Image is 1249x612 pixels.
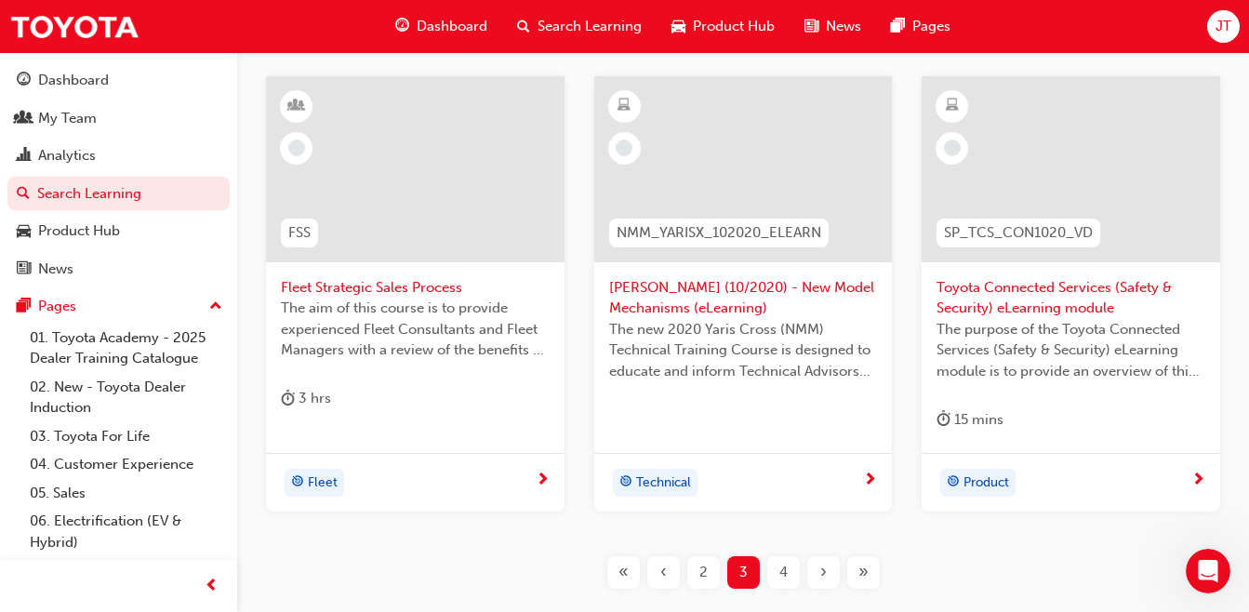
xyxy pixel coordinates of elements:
span: Fleet Strategic Sales Process [281,277,550,299]
a: car-iconProduct Hub [657,7,790,46]
span: Product [963,472,1009,494]
a: search-iconSearch Learning [502,7,657,46]
a: Dashboard [7,63,230,98]
span: search-icon [517,15,530,38]
a: FSSFleet Strategic Sales ProcessThe aim of this course is to provide experienced Fleet Consultant... [266,76,565,512]
div: News [38,259,73,280]
span: Fleet [308,472,338,494]
span: duration-icon [281,387,295,410]
a: 01. Toyota Academy - 2025 Dealer Training Catalogue [22,324,230,373]
a: NMM_YARISX_102020_ELEARN[PERSON_NAME] (10/2020) - New Model Mechanisms (eLearning)The new 2020 Ya... [594,76,893,512]
button: DashboardMy TeamAnalyticsSearch LearningProduct HubNews [7,60,230,289]
span: JT [1216,16,1231,37]
a: SP_TCS_CON1020_VDToyota Connected Services (Safety & Security) eLearning moduleThe purpose of the... [922,76,1220,512]
a: guage-iconDashboard [380,7,502,46]
button: Last page [844,556,884,589]
button: Previous page [644,556,684,589]
span: target-icon [947,471,960,495]
span: learningRecordVerb_NONE-icon [288,140,305,156]
span: Technical [636,472,691,494]
a: pages-iconPages [876,7,965,46]
div: Dashboard [38,70,109,91]
button: JT [1207,10,1240,43]
a: 07. Parts21 Certification [22,556,230,585]
span: « [618,562,629,583]
span: learningResourceType_ELEARNING-icon [618,94,631,118]
span: pages-icon [891,15,905,38]
span: The purpose of the Toyota Connected Services (Safety & Security) eLearning module is to provide a... [937,319,1205,382]
span: learningRecordVerb_NONE-icon [616,140,632,156]
span: learningResourceType_INSTRUCTOR_LED-icon [290,94,303,118]
span: next-icon [1191,472,1205,489]
button: Next page [804,556,844,589]
span: target-icon [619,471,632,495]
span: chart-icon [17,148,31,165]
span: NMM_YARISX_102020_ELEARN [617,222,821,244]
button: Pages [7,289,230,324]
span: news-icon [17,261,31,278]
span: next-icon [863,472,877,489]
span: up-icon [209,295,222,319]
a: Analytics [7,139,230,173]
span: target-icon [291,471,304,495]
span: people-icon [17,111,31,127]
span: Dashboard [417,16,487,37]
div: Pages [38,296,76,317]
span: Pages [912,16,950,37]
span: guage-icon [17,73,31,89]
span: guage-icon [395,15,409,38]
span: Search Learning [538,16,642,37]
a: Product Hub [7,214,230,248]
span: ‹ [660,562,667,583]
a: 02. New - Toyota Dealer Induction [22,373,230,422]
a: 03. Toyota For Life [22,422,230,451]
a: News [7,252,230,286]
iframe: Intercom live chat [1186,549,1230,593]
span: The new 2020 Yaris Cross (NMM) Technical Training Course is designed to educate and inform Techni... [609,319,878,382]
span: › [820,562,827,583]
span: duration-icon [937,408,950,432]
span: » [858,562,869,583]
span: [PERSON_NAME] (10/2020) - New Model Mechanisms (eLearning) [609,277,878,319]
span: SP_TCS_CON1020_VD [944,222,1093,244]
span: car-icon [671,15,685,38]
span: next-icon [536,472,550,489]
span: The aim of this course is to provide experienced Fleet Consultants and Fleet Managers with a revi... [281,298,550,361]
button: Page 4 [764,556,804,589]
span: learningRecordVerb_NONE-icon [944,140,961,156]
span: car-icon [17,223,31,240]
a: My Team [7,101,230,136]
span: News [826,16,861,37]
a: news-iconNews [790,7,876,46]
span: 2 [699,562,708,583]
div: 3 hrs [281,387,331,410]
button: Page 3 [724,556,764,589]
span: pages-icon [17,299,31,315]
span: search-icon [17,186,30,203]
button: Page 2 [684,556,724,589]
span: Toyota Connected Services (Safety & Security) eLearning module [937,277,1205,319]
span: Product Hub [693,16,775,37]
div: 15 mins [937,408,1003,432]
span: 3 [739,562,748,583]
a: 04. Customer Experience [22,450,230,479]
a: 06. Electrification (EV & Hybrid) [22,507,230,556]
a: 05. Sales [22,479,230,508]
div: Analytics [38,145,96,166]
div: My Team [38,108,97,129]
a: Search Learning [7,177,230,211]
span: prev-icon [205,575,219,598]
img: Trak [9,6,140,47]
button: First page [604,556,644,589]
div: Product Hub [38,220,120,242]
span: 4 [779,562,788,583]
span: FSS [288,222,311,244]
span: news-icon [804,15,818,38]
span: learningResourceType_ELEARNING-icon [946,94,959,118]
